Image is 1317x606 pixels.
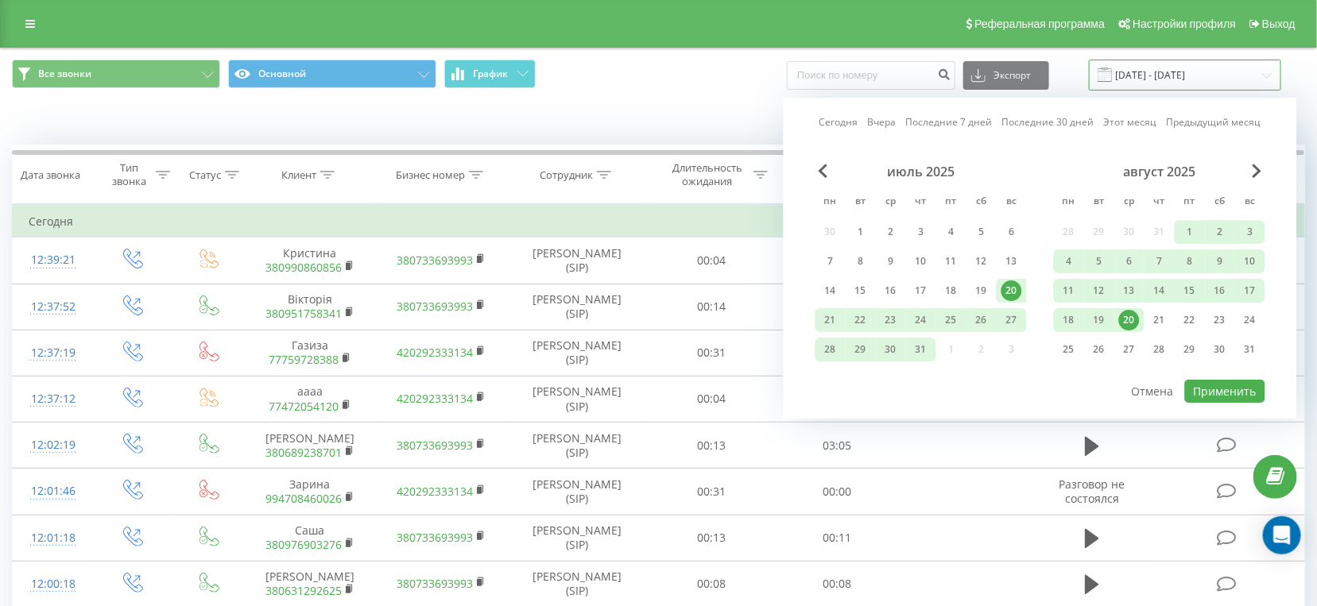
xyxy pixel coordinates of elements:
[1057,191,1081,214] abbr: понедельник
[1114,279,1145,303] div: ср 13 авг. 2025 г.
[1122,380,1182,403] button: Отмена
[1205,220,1235,244] div: сб 2 авг. 2025 г.
[1119,251,1140,272] div: 6
[1178,191,1202,214] abbr: пятница
[879,191,903,214] abbr: среда
[815,164,1027,179] div: июль 2025
[936,220,966,244] div: пт 4 июля 2025 г.
[936,249,966,273] div: пт 11 июля 2025 г.
[876,308,906,332] div: ср 23 июля 2025 г.
[1001,251,1022,272] div: 13
[774,284,901,330] td: 00:38
[850,251,871,272] div: 8
[1235,338,1265,361] div: вс 31 авг. 2025 г.
[1235,220,1265,244] div: вс 3 авг. 2025 г.
[29,430,77,461] div: 12:02:19
[815,308,846,332] div: пн 21 июля 2025 г.
[819,191,842,214] abbr: понедельник
[245,469,376,515] td: Зарина
[444,60,536,88] button: График
[649,330,775,376] td: 00:31
[1054,338,1084,361] div: пн 25 авг. 2025 г.
[1059,251,1079,272] div: 4
[397,253,473,268] a: 380733693993
[1114,338,1145,361] div: ср 27 авг. 2025 г.
[966,249,997,273] div: сб 12 июля 2025 г.
[397,530,473,545] a: 380733693993
[1114,249,1145,273] div: ср 6 авг. 2025 г.
[245,423,376,469] td: [PERSON_NAME]
[774,469,901,515] td: 00:00
[819,115,858,130] a: Сегодня
[997,249,1027,273] div: вс 13 июля 2025 г.
[1179,251,1200,272] div: 8
[881,280,901,301] div: 16
[1175,308,1205,332] div: пт 22 авг. 2025 г.
[906,115,993,130] a: Последние 7 дней
[649,515,775,561] td: 00:13
[1167,115,1261,130] a: Предыдущий месяц
[13,206,1305,237] td: Сегодня
[1001,222,1022,242] div: 6
[911,339,932,360] div: 31
[189,168,221,182] div: Статус
[397,345,473,360] a: 420292333134
[911,280,932,301] div: 17
[1149,280,1170,301] div: 14
[906,220,936,244] div: чт 3 июля 2025 г.
[1175,220,1205,244] div: пт 1 авг. 2025 г.
[846,338,876,361] div: вт 29 июля 2025 г.
[1175,249,1205,273] div: пт 8 авг. 2025 г.
[507,469,649,515] td: [PERSON_NAME] (SIP)
[1084,279,1114,303] div: вт 12 авг. 2025 г.
[397,299,473,314] a: 380733693993
[850,339,871,360] div: 29
[29,523,77,554] div: 12:01:18
[1054,164,1265,179] div: август 2025
[911,222,932,242] div: 3
[997,279,1027,303] div: вс 20 июля 2025 г.
[1114,308,1145,332] div: ср 20 авг. 2025 г.
[1149,310,1170,330] div: 21
[1263,516,1301,554] div: Open Intercom Messenger
[971,280,992,301] div: 19
[1059,477,1125,506] span: Разговор не состоялся
[970,191,994,214] abbr: суббота
[281,168,316,182] div: Клиент
[38,68,91,80] span: Все звонки
[997,220,1027,244] div: вс 6 июля 2025 г.
[1210,251,1230,272] div: 9
[846,308,876,332] div: вт 22 июля 2025 г.
[1175,338,1205,361] div: пт 29 авг. 2025 г.
[850,222,871,242] div: 1
[1149,339,1170,360] div: 28
[1119,339,1140,360] div: 27
[1210,339,1230,360] div: 30
[265,260,342,275] a: 380990860856
[1235,249,1265,273] div: вс 10 авг. 2025 г.
[1205,338,1235,361] div: сб 30 авг. 2025 г.
[507,515,649,561] td: [PERSON_NAME] (SIP)
[1145,279,1175,303] div: чт 14 авг. 2025 г.
[1240,251,1261,272] div: 10
[540,168,593,182] div: Сотрудник
[397,484,473,499] a: 420292333134
[107,161,152,188] div: Тип звонка
[1118,191,1141,214] abbr: среда
[1240,310,1261,330] div: 24
[997,308,1027,332] div: вс 27 июля 2025 г.
[850,280,871,301] div: 15
[1104,115,1157,130] a: Этот месяц
[1179,339,1200,360] div: 29
[269,399,339,414] a: 77472054120
[1235,308,1265,332] div: вс 24 авг. 2025 г.
[1084,249,1114,273] div: вт 5 авг. 2025 г.
[774,515,901,561] td: 00:11
[1000,191,1024,214] abbr: воскресенье
[265,583,342,598] a: 380631292625
[971,251,992,272] div: 12
[1054,249,1084,273] div: пн 4 авг. 2025 г.
[881,222,901,242] div: 2
[868,115,897,130] a: Вчера
[1089,251,1110,272] div: 5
